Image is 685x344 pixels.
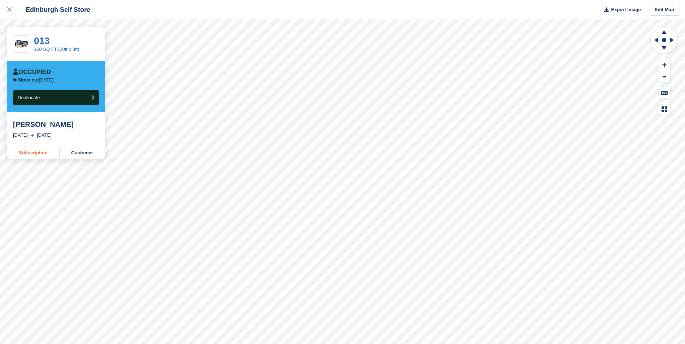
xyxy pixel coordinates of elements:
div: Occupied [13,69,51,76]
button: Zoom In [659,59,670,71]
p: [DATE] [18,77,54,83]
div: Edinburgh Self Store [19,5,90,14]
button: Export Image [600,4,641,16]
button: Zoom Out [659,71,670,83]
span: Move out [18,77,39,83]
a: Subscription [7,147,60,159]
img: arrow-left-icn-90495f2de72eb5bd0bd1c3c35deca35cc13f817d75bef06ecd7c0b315636ce7e.svg [13,78,17,82]
span: Export Image [611,6,641,13]
a: Edit Map [650,4,679,16]
img: arrow-right-light-icn-cde0832a797a2874e46488d9cf13f60e5c3a73dbe684e267c42b8395dfbc2abf.svg [30,134,34,137]
img: 20-ft-container%20(29).jpg [13,38,30,50]
a: 013 [34,35,49,46]
button: Keyboard Shortcuts [659,87,670,99]
button: Deallocate [13,90,99,105]
span: Deallocate [18,95,40,100]
a: Customer [60,147,105,159]
button: Map Legend [659,103,670,115]
a: 160 SQ FT (20ft x 8ft) [34,47,79,52]
div: [DATE] [37,132,52,139]
div: [PERSON_NAME] [13,120,99,129]
div: [DATE] [13,132,28,139]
